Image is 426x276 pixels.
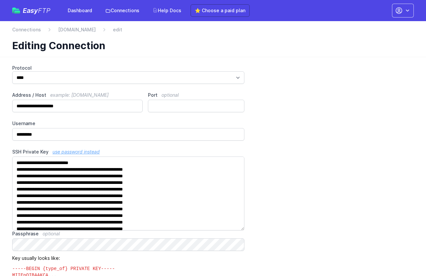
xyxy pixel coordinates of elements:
[161,92,179,98] span: optional
[148,92,244,98] label: Port
[12,40,408,52] h1: Editing Connection
[12,65,244,71] label: Protocol
[53,149,100,155] a: use password instead
[12,120,244,127] label: Username
[12,92,143,98] label: Address / Host
[12,26,41,33] a: Connections
[38,7,51,15] span: FTP
[12,230,244,237] label: Passphrase
[191,4,250,17] a: ⭐ Choose a paid plan
[58,26,96,33] a: [DOMAIN_NAME]
[12,26,414,37] nav: Breadcrumb
[101,5,143,17] a: Connections
[43,231,60,236] span: optional
[113,26,122,33] span: edit
[12,149,244,155] label: SSH Private Key
[23,7,51,14] span: Easy
[12,8,20,14] img: easyftp_logo.png
[149,5,185,17] a: Help Docs
[64,5,96,17] a: Dashboard
[50,92,109,98] span: example: [DOMAIN_NAME]
[12,7,51,14] a: EasyFTP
